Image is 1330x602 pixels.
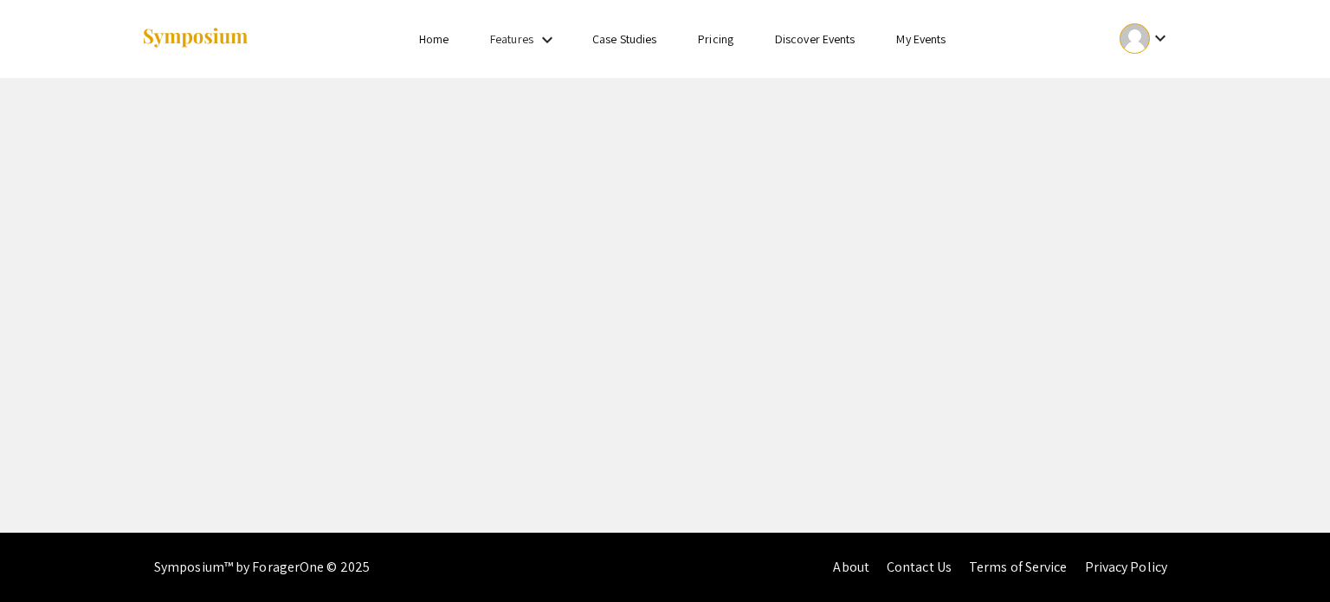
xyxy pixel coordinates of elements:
a: Discover Events [775,31,855,47]
a: Home [419,31,449,47]
button: Expand account dropdown [1101,19,1189,58]
a: About [833,558,869,576]
a: Privacy Policy [1085,558,1167,576]
a: Terms of Service [969,558,1068,576]
img: Symposium by ForagerOne [141,27,249,50]
a: Features [490,31,533,47]
a: Contact Us [887,558,952,576]
a: Pricing [698,31,733,47]
a: My Events [896,31,946,47]
div: Symposium™ by ForagerOne © 2025 [154,533,370,602]
a: Case Studies [592,31,656,47]
mat-icon: Expand Features list [537,29,558,50]
mat-icon: Expand account dropdown [1150,28,1171,49]
iframe: Chat [1256,524,1317,589]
